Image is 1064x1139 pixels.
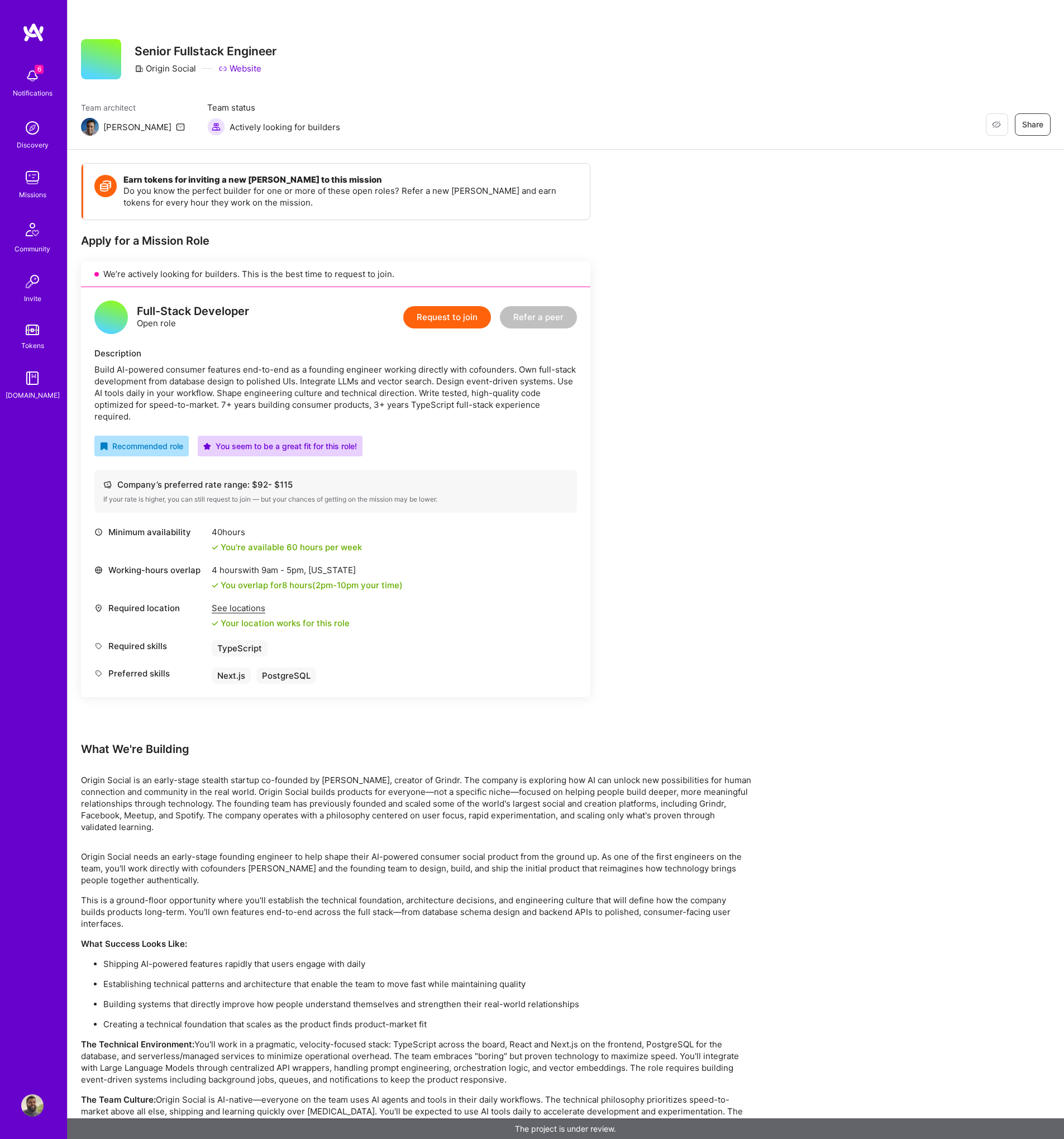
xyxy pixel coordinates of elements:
div: Minimum availability [94,526,206,538]
img: Invite [21,270,44,293]
i: icon World [94,566,103,574]
div: You're available 60 hours per week [212,541,362,553]
i: icon Check [212,582,218,589]
i: icon Check [212,544,218,551]
p: Origin Social needs an early-stage founding engineer to help shape their AI-powered consumer soci... [81,851,751,886]
div: Description [94,347,577,359]
div: Company’s preferred rate range: $ 92 - $ 115 [103,479,568,490]
img: User Avatar [21,1094,44,1117]
i: icon Mail [176,122,185,131]
a: User Avatar [18,1094,46,1117]
div: Preferred skills [94,668,206,679]
div: Required location [94,602,206,614]
h3: Senior Fullstack Engineer [135,44,276,58]
div: Notifications [13,87,53,99]
span: 9am - 5pm , [259,565,308,575]
button: Refer a peer [500,306,577,328]
img: bell [21,65,44,87]
div: You overlap for 8 hours ( your time) [221,579,403,591]
p: Origin Social is an early-stage stealth startup co-founded by [PERSON_NAME], creator of Grindr. T... [81,774,751,833]
div: Build AI-powered consumer features end-to-end as a founding engineer working directly with cofoun... [94,364,577,422]
i: icon EyeClosed [992,120,1001,129]
div: Working-hours overlap [94,564,206,576]
div: 40 hours [212,526,362,538]
div: Recommended role [100,440,183,452]
div: Missions [19,189,46,201]
p: Creating a technical foundation that scales as the product finds product-market fit [103,1018,751,1030]
i: icon Tag [94,642,103,650]
div: Required skills [94,640,206,652]
img: Team Architect [81,118,99,136]
button: Request to join [403,306,491,328]
i: icon Cash [103,480,112,489]
a: Website [218,63,261,74]
i: icon Location [94,604,103,612]
span: Team status [207,102,340,113]
h4: Earn tokens for inviting a new [PERSON_NAME] to this mission [123,175,579,185]
span: 2pm - 10pm [316,580,359,590]
i: icon Clock [94,528,103,536]
div: PostgreSQL [256,668,316,684]
div: Next.js [212,668,251,684]
div: Tokens [21,340,44,351]
div: If your rate is higher, you can still request to join — but your chances of getting on the missio... [103,495,568,504]
button: Share [1015,113,1051,136]
p: This is a ground-floor opportunity where you'll establish the technical foundation, architecture ... [81,894,751,930]
i: icon PurpleStar [203,442,211,450]
p: Establishing technical patterns and architecture that enable the team to move fast while maintain... [103,978,751,990]
div: You seem to be a great fit for this role! [203,440,357,452]
img: Community [19,216,46,243]
img: Token icon [94,175,117,197]
img: logo [22,22,45,42]
i: icon CompanyGray [135,64,144,73]
img: tokens [26,325,39,335]
p: Do you know the perfect builder for one or more of these open roles? Refer a new [PERSON_NAME] an... [123,185,579,208]
div: We’re actively looking for builders. This is the best time to request to join. [81,261,590,287]
div: [DOMAIN_NAME] [6,389,60,401]
div: The project is under review. [67,1118,1064,1139]
p: Origin Social is AI-native—everyone on the team uses AI agents and tools in their daily workflows... [81,1094,751,1129]
strong: The Team Culture: [81,1094,156,1105]
img: guide book [21,367,44,389]
div: Open role [137,306,249,329]
img: Actively looking for builders [207,118,225,136]
p: You'll work in a pragmatic, velocity-focused stack: TypeScript across the board, React and Next.j... [81,1038,751,1085]
span: Team architect [81,102,185,113]
div: What We're Building [81,742,751,756]
i: icon Tag [94,669,103,678]
div: TypeScript [212,640,268,656]
span: Share [1022,119,1043,130]
div: Your location works for this role [212,617,350,629]
img: discovery [21,117,44,139]
div: [PERSON_NAME] [103,121,171,133]
i: icon Check [212,620,218,627]
div: Invite [24,293,41,304]
div: Origin Social [135,63,196,74]
div: Community [15,243,50,255]
div: Apply for a Mission Role [81,233,590,248]
i: icon RecommendedBadge [100,442,108,450]
p: Shipping AI-powered features rapidly that users engage with daily [103,958,751,970]
p: Building systems that directly improve how people understand themselves and strengthen their real... [103,998,751,1010]
div: Discovery [17,139,49,151]
img: teamwork [21,166,44,189]
span: Actively looking for builders [230,121,340,133]
strong: What Success Looks Like: [81,938,187,949]
div: Full-Stack Developer [137,306,249,317]
div: 4 hours with [US_STATE] [212,564,403,576]
strong: The Technical Environment: [81,1039,194,1050]
span: 6 [35,65,44,74]
div: See locations [212,602,350,614]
